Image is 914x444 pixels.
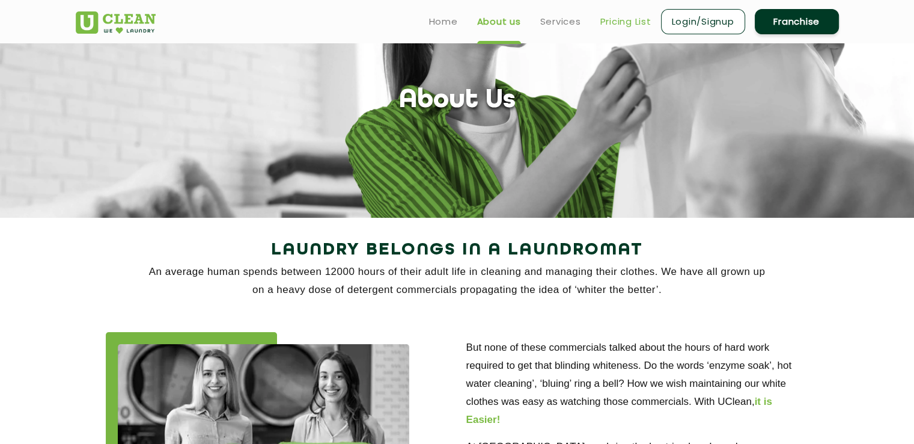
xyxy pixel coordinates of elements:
[600,14,651,29] a: Pricing List
[540,14,581,29] a: Services
[76,11,156,34] img: UClean Laundry and Dry Cleaning
[76,263,839,299] p: An average human spends between 12000 hours of their adult life in cleaning and managing their cl...
[755,9,839,34] a: Franchise
[466,339,809,429] p: But none of these commercials talked about the hours of hard work required to get that blinding w...
[661,9,745,34] a: Login/Signup
[429,14,458,29] a: Home
[399,85,516,116] h1: About Us
[76,236,839,265] h2: Laundry Belongs in a Laundromat
[477,14,521,29] a: About us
